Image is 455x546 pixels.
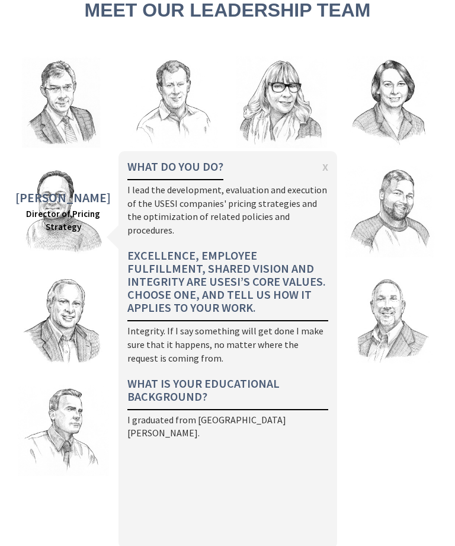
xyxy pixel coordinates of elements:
p: Integrity. If I say something will get done I make sure that it happens, no matter where the requ... [127,324,328,365]
h3: Excellence, Employee Fulfillment, Shared Vision and Integrity are USESI’s core values. Choose one... [127,249,328,321]
h3: what is your educational background? [127,377,328,410]
strong: Director of Pricing Strategy [26,208,100,232]
h3: what do you do? [127,160,223,180]
h3: [PERSON_NAME] [15,190,111,205]
p: I graduated from [GEOGRAPHIC_DATA][PERSON_NAME]. [127,413,328,440]
p: I lead the development, evaluation and execution of the USESI companies' pricing strategies and t... [127,183,328,237]
span: x [322,160,328,173]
